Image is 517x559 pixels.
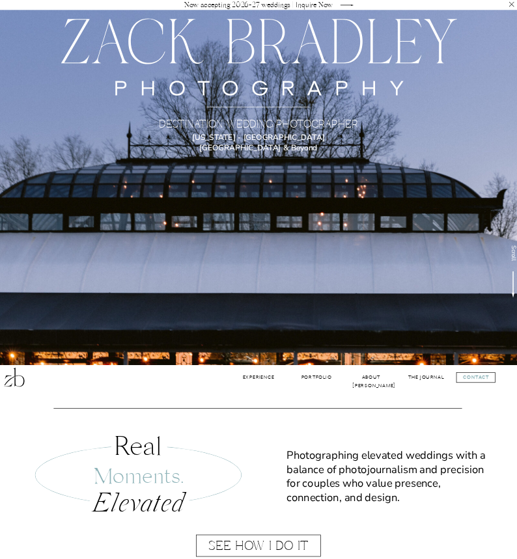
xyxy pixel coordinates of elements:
a: Now accepting 2026-27 weddings | Inquire Now [180,2,337,8]
a: About [PERSON_NAME] [352,374,390,382]
p: Moments. [92,466,186,484]
a: Portfolio [299,374,334,382]
a: Experience [242,374,277,382]
a: The Journal [408,374,445,382]
p: Real [14,434,262,463]
h2: Destination Wedding Photographer [129,118,388,133]
p: [US_STATE] - [GEOGRAPHIC_DATA] [GEOGRAPHIC_DATA] & Beyond [178,133,340,144]
p: Photographing elevated weddings with a balance of photojournalism and precision for couples who v... [286,448,496,508]
p: Elevated [84,488,193,521]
